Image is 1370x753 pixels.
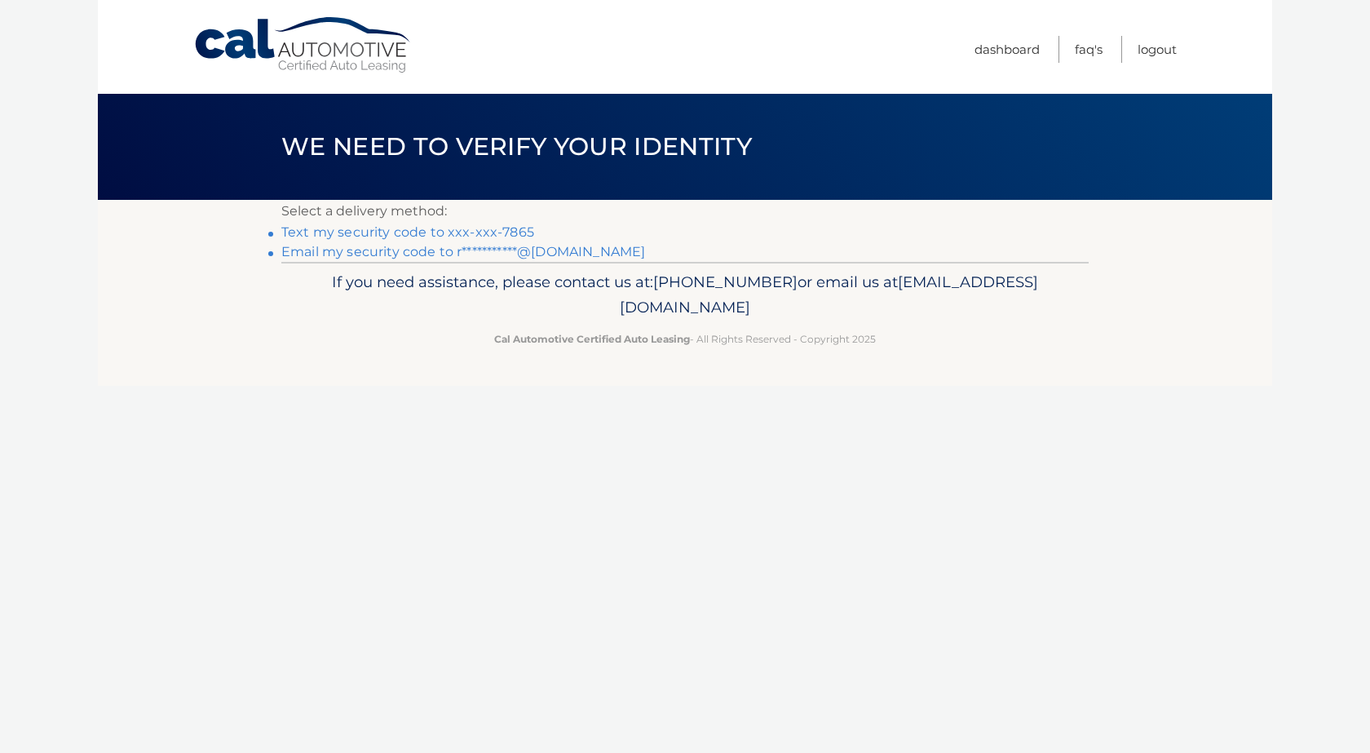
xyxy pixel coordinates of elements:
[1075,36,1103,63] a: FAQ's
[281,224,534,240] a: Text my security code to xxx-xxx-7865
[292,269,1078,321] p: If you need assistance, please contact us at: or email us at
[653,272,798,291] span: [PHONE_NUMBER]
[292,330,1078,348] p: - All Rights Reserved - Copyright 2025
[974,36,1040,63] a: Dashboard
[281,200,1089,223] p: Select a delivery method:
[1138,36,1177,63] a: Logout
[281,131,752,162] span: We need to verify your identity
[193,16,413,74] a: Cal Automotive
[494,333,690,345] strong: Cal Automotive Certified Auto Leasing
